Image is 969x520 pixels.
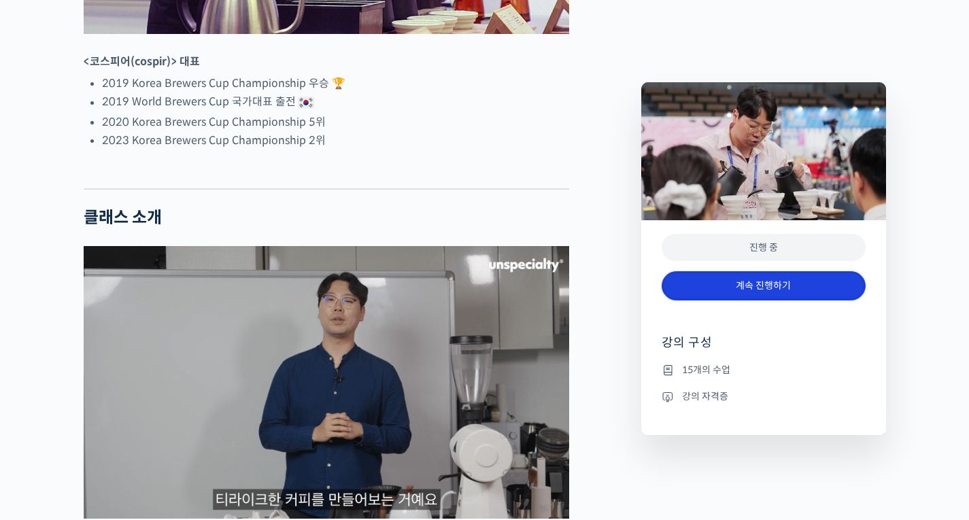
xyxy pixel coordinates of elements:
[102,131,569,150] li: 2023 Korea Brewers Cup Championship 2위
[662,334,866,362] h4: 강의 구성
[90,407,175,441] a: 대화
[210,428,226,438] span: 설정
[84,54,200,69] strong: <코스피어(cospir)> 대표
[662,271,866,300] a: 계속 진행하기
[4,407,90,441] a: 홈
[298,94,314,111] img: 🇰🇷
[124,428,141,439] span: 대화
[662,362,866,378] li: 15개의 수업
[84,208,569,228] h2: 클래스 소개
[43,428,51,438] span: 홈
[662,234,866,262] div: 진행 중
[102,74,569,92] li: 2019 Korea Brewers Cup Championship 우승 🏆
[662,388,866,404] li: 강의 자격증
[102,92,569,113] li: 2019 World Brewers Cup 국가대표 출전
[102,113,569,131] li: 2020 Korea Brewers Cup Championship 5위
[175,407,261,441] a: 설정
